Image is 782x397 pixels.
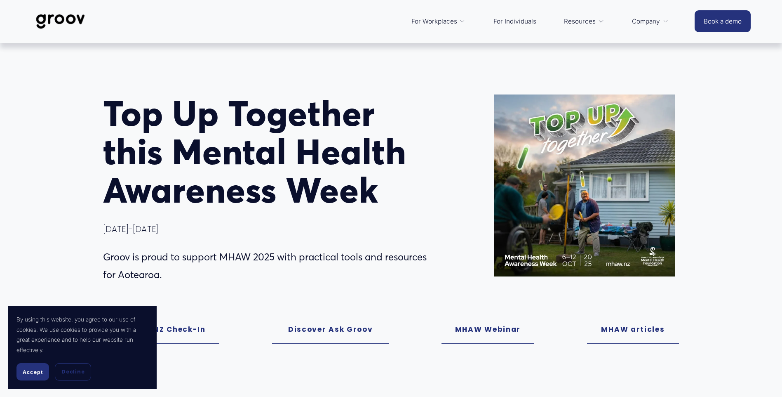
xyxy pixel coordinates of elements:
[23,369,43,375] span: Accept
[441,315,534,344] a: MHAW Webinar
[16,314,148,355] p: By using this website, you agree to our use of cookies. We use cookies to provide you with a grea...
[560,12,608,31] a: folder dropdown
[61,368,85,376] span: Decline
[411,16,457,27] span: For Workplaces
[103,315,220,344] a: Join the NZ Check-In
[632,16,660,27] span: Company
[695,10,751,32] a: Book a demo
[407,12,470,31] a: folder dropdown
[103,95,437,209] h1: op Up Together this Mental Health Awareness Week
[272,315,389,344] a: Discover Ask Groov
[628,12,673,31] a: folder dropdown
[31,8,89,35] img: Groov | Workplace Science Platform | Unlock Performance | Drive Results
[55,363,91,380] button: Decline
[8,306,157,389] section: Cookie banner
[103,248,437,284] p: Groov is proud to support MHAW 2025 with practical tools and resources for Aotearoa.
[489,12,540,31] a: For Individuals
[103,92,121,135] span: T
[587,315,679,344] a: MHAW articles
[564,16,596,27] span: Resources
[16,363,49,380] button: Accept
[103,224,437,234] h4: [DATE]-[DATE]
